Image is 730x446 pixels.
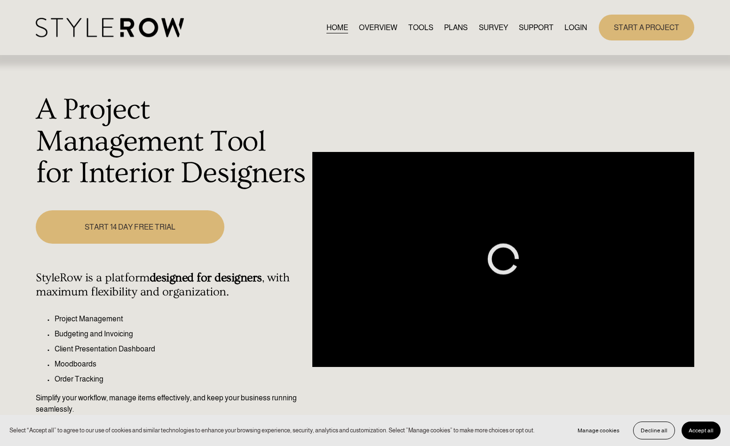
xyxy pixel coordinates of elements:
a: HOME [326,21,348,34]
a: LOGIN [564,21,587,34]
button: Decline all [633,422,675,439]
a: TOOLS [408,21,433,34]
span: Decline all [641,427,667,434]
span: SUPPORT [519,22,554,33]
p: Order Tracking [55,374,307,385]
strong: designed for designers [150,271,262,285]
p: Select “Accept all” to agree to our use of cookies and similar technologies to enhance your brows... [9,426,535,435]
a: SURVEY [479,21,508,34]
button: Manage cookies [571,422,627,439]
h1: A Project Management Tool for Interior Designers [36,94,307,190]
a: folder dropdown [519,21,554,34]
a: PLANS [444,21,468,34]
a: START 14 DAY FREE TRIAL [36,210,224,244]
p: Project Management [55,313,307,325]
p: Budgeting and Invoicing [55,328,307,340]
button: Accept all [682,422,721,439]
a: OVERVIEW [359,21,397,34]
p: Client Presentation Dashboard [55,343,307,355]
img: StyleRow [36,18,184,37]
a: START A PROJECT [599,15,694,40]
p: Simplify your workflow, manage items effectively, and keep your business running seamlessly. [36,392,307,415]
span: Manage cookies [578,427,619,434]
span: Accept all [689,427,714,434]
h4: StyleRow is a platform , with maximum flexibility and organization. [36,271,307,299]
p: Moodboards [55,358,307,370]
